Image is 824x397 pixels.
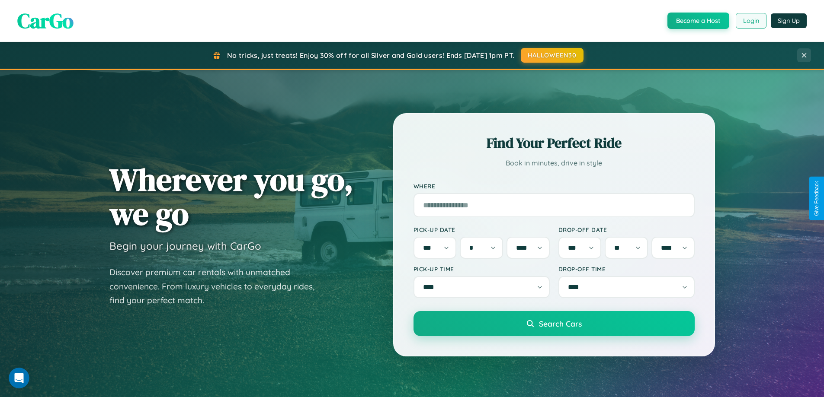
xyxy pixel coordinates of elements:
[414,157,695,169] p: Book in minutes, drive in style
[814,181,820,216] div: Give Feedback
[521,48,584,63] button: HALLOWEEN30
[539,319,582,328] span: Search Cars
[414,265,550,273] label: Pick-up Time
[9,368,29,388] iframe: Intercom live chat
[667,13,729,29] button: Become a Host
[414,311,695,336] button: Search Cars
[227,51,514,60] span: No tricks, just treats! Enjoy 30% off for all Silver and Gold users! Ends [DATE] 1pm PT.
[736,13,766,29] button: Login
[558,226,695,233] label: Drop-off Date
[17,6,74,35] span: CarGo
[414,182,695,190] label: Where
[771,13,807,28] button: Sign Up
[109,239,261,252] h3: Begin your journey with CarGo
[414,226,550,233] label: Pick-up Date
[558,265,695,273] label: Drop-off Time
[414,133,695,152] h2: Find Your Perfect Ride
[109,162,353,231] h1: Wherever you go, we go
[109,265,326,308] p: Discover premium car rentals with unmatched convenience. From luxury vehicles to everyday rides, ...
